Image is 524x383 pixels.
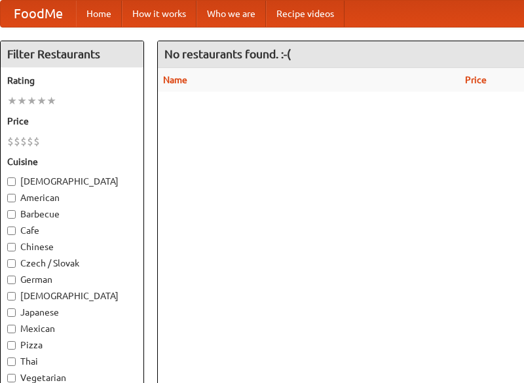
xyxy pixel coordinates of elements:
input: Barbecue [7,210,16,219]
li: $ [33,134,40,149]
input: Czech / Slovak [7,259,16,268]
label: German [7,273,137,286]
a: Home [76,1,122,27]
li: $ [14,134,20,149]
input: Chinese [7,243,16,251]
label: [DEMOGRAPHIC_DATA] [7,175,137,188]
li: $ [20,134,27,149]
li: ★ [17,94,27,108]
h5: Price [7,115,137,128]
label: American [7,191,137,204]
input: Pizza [7,341,16,350]
a: Who we are [196,1,266,27]
h5: Cuisine [7,155,137,168]
a: Name [163,75,187,85]
h4: Filter Restaurants [1,41,143,67]
label: Barbecue [7,208,137,221]
a: Price [465,75,487,85]
input: Vegetarian [7,374,16,382]
input: [DEMOGRAPHIC_DATA] [7,292,16,301]
input: Mexican [7,325,16,333]
label: Pizza [7,338,137,352]
a: FoodMe [1,1,76,27]
label: [DEMOGRAPHIC_DATA] [7,289,137,302]
a: Recipe videos [266,1,345,27]
li: ★ [27,94,37,108]
a: How it works [122,1,196,27]
input: [DEMOGRAPHIC_DATA] [7,177,16,186]
li: $ [7,134,14,149]
li: ★ [37,94,47,108]
input: German [7,276,16,284]
input: American [7,194,16,202]
label: Thai [7,355,137,368]
label: Cafe [7,224,137,237]
label: Czech / Slovak [7,257,137,270]
label: Mexican [7,322,137,335]
li: ★ [7,94,17,108]
label: Japanese [7,306,137,319]
li: $ [27,134,33,149]
input: Cafe [7,227,16,235]
input: Thai [7,357,16,366]
ng-pluralize: No restaurants found. :-( [164,48,291,60]
label: Chinese [7,240,137,253]
h5: Rating [7,74,137,87]
li: ★ [47,94,56,108]
input: Japanese [7,308,16,317]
